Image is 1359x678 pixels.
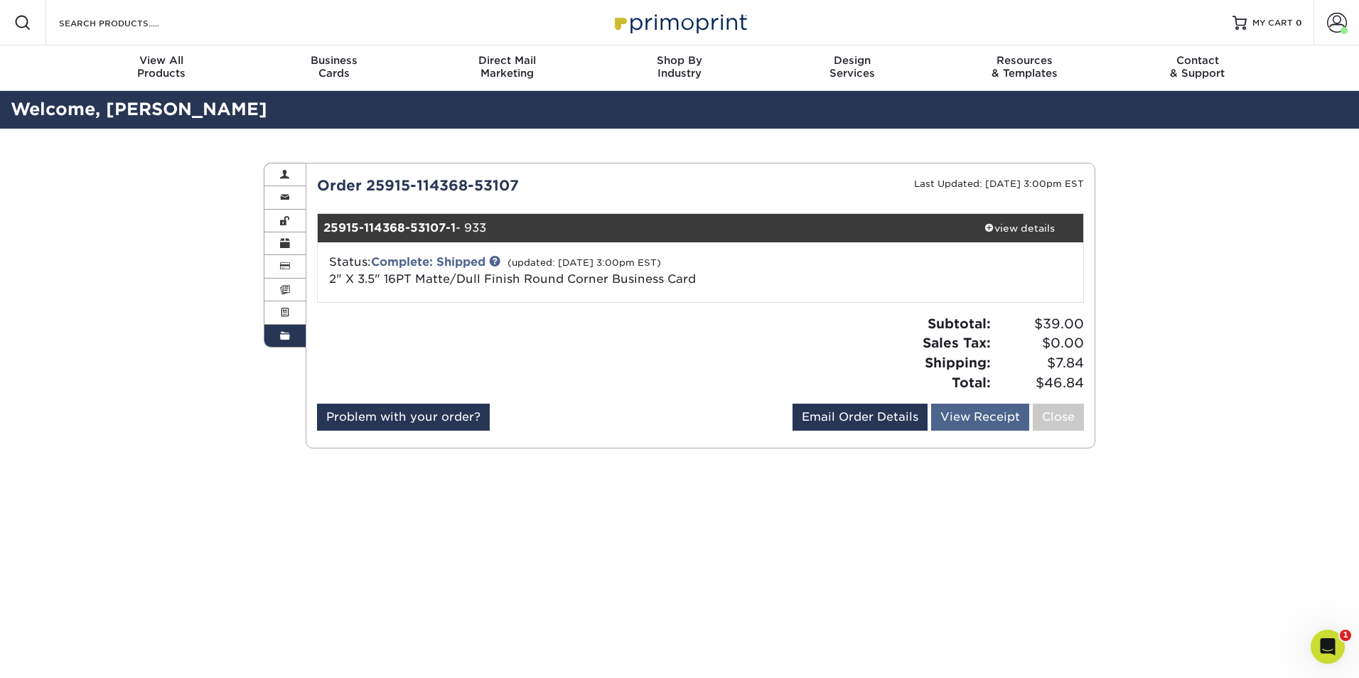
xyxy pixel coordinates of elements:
span: Design [766,54,938,67]
a: Problem with your order? [317,404,490,431]
div: & Support [1111,54,1284,80]
span: Contact [1111,54,1284,67]
div: Products [75,54,248,80]
a: Close [1033,404,1084,431]
small: (updated: [DATE] 3:00pm EST) [507,257,661,268]
img: Primoprint [608,7,751,38]
span: Direct Mail [421,54,593,67]
a: Resources& Templates [938,45,1111,91]
span: Resources [938,54,1111,67]
span: MY CART [1252,17,1293,29]
a: 2" X 3.5" 16PT Matte/Dull Finish Round Corner Business Card [329,272,696,286]
div: Marketing [421,54,593,80]
div: & Templates [938,54,1111,80]
span: $39.00 [995,314,1084,334]
a: view details [955,214,1083,242]
div: Services [766,54,938,80]
strong: 25915-114368-53107-1 [323,221,456,235]
a: Email Order Details [793,404,928,431]
strong: Subtotal: [928,316,991,331]
strong: Sales Tax: [923,335,991,350]
a: Complete: Shipped [371,255,485,269]
div: Order 25915-114368-53107 [306,175,701,196]
span: Business [248,54,421,67]
span: 1 [1340,630,1351,641]
a: Contact& Support [1111,45,1284,91]
small: Last Updated: [DATE] 3:00pm EST [914,178,1084,189]
span: $0.00 [995,333,1084,353]
span: $7.84 [995,353,1084,373]
input: SEARCH PRODUCTS..... [58,14,196,31]
span: Shop By [593,54,766,67]
iframe: Intercom live chat [1311,630,1345,664]
strong: Total: [952,375,991,390]
div: Status: [318,254,828,288]
span: $46.84 [995,373,1084,393]
a: View AllProducts [75,45,248,91]
a: View Receipt [931,404,1029,431]
span: 0 [1296,18,1302,28]
a: Shop ByIndustry [593,45,766,91]
span: View All [75,54,248,67]
a: DesignServices [766,45,938,91]
a: Direct MailMarketing [421,45,593,91]
div: Cards [248,54,421,80]
div: Industry [593,54,766,80]
a: BusinessCards [248,45,421,91]
div: - 933 [318,214,956,242]
strong: Shipping: [925,355,991,370]
div: view details [955,221,1083,235]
